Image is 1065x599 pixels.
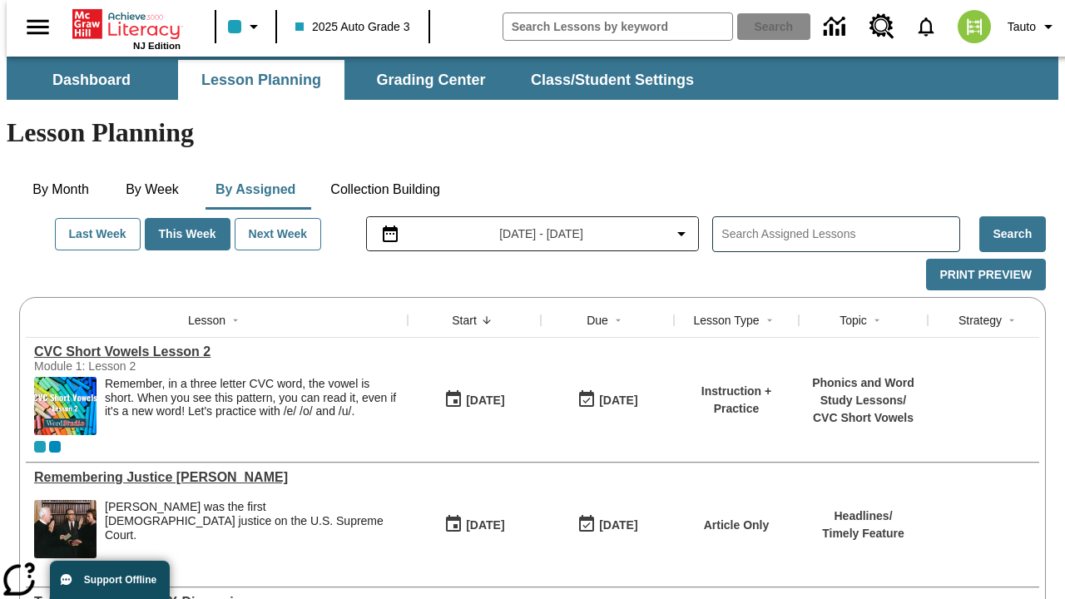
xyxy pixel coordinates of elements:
[599,515,637,536] div: [DATE]
[105,500,399,558] div: Sandra Day O'Connor was the first female justice on the U.S. Supreme Court.
[34,500,97,558] img: Chief Justice Warren Burger, wearing a black robe, holds up his right hand and faces Sandra Day O...
[55,218,141,250] button: Last Week
[133,41,181,51] span: NJ Edition
[202,170,309,210] button: By Assigned
[225,310,245,330] button: Sort
[1008,18,1036,36] span: Tauto
[105,377,399,418] p: Remember, in a three letter CVC word, the vowel is short. When you see this pattern, you can read...
[466,515,504,536] div: [DATE]
[50,561,170,599] button: Support Offline
[572,509,643,541] button: 08/18/25: Last day the lesson can be accessed
[477,310,497,330] button: Sort
[34,470,399,485] a: Remembering Justice O'Connor, Lessons
[926,259,1046,291] button: Print Preview
[13,2,62,52] button: Open side menu
[235,218,322,250] button: Next Week
[34,441,46,453] div: Current Class
[572,384,643,416] button: 08/18/25: Last day the lesson can be accessed
[704,517,770,534] p: Article Only
[452,312,477,329] div: Start
[518,60,707,100] button: Class/Student Settings
[7,60,709,100] div: SubNavbar
[859,4,904,49] a: Resource Center, Will open in new tab
[807,409,919,427] p: CVC Short Vowels
[34,470,399,485] div: Remembering Justice O'Connor
[111,170,194,210] button: By Week
[178,60,344,100] button: Lesson Planning
[814,4,859,50] a: Data Center
[760,310,780,330] button: Sort
[295,18,410,36] span: 2025 Auto Grade 3
[822,525,904,542] p: Timely Feature
[1001,12,1065,42] button: Profile/Settings
[49,441,61,453] div: OL 2025 Auto Grade 4
[904,5,948,48] a: Notifications
[7,117,1058,148] h1: Lesson Planning
[867,310,887,330] button: Sort
[34,377,97,435] img: CVC Short Vowels Lesson 2.
[188,312,225,329] div: Lesson
[374,224,692,244] button: Select the date range menu item
[72,7,181,41] a: Home
[34,344,399,359] div: CVC Short Vowels Lesson 2
[958,10,991,43] img: avatar image
[105,377,399,435] div: Remember, in a three letter CVC word, the vowel is short. When you see this pattern, you can read...
[721,222,958,246] input: Search Assigned Lessons
[499,225,583,243] span: [DATE] - [DATE]
[8,60,175,100] button: Dashboard
[72,6,181,51] div: Home
[7,57,1058,100] div: SubNavbar
[317,170,453,210] button: Collection Building
[599,390,637,411] div: [DATE]
[1002,310,1022,330] button: Sort
[34,344,399,359] a: CVC Short Vowels Lesson 2, Lessons
[948,5,1001,48] button: Select a new avatar
[438,384,510,416] button: 08/18/25: First time the lesson was available
[979,216,1046,252] button: Search
[105,500,399,542] div: [PERSON_NAME] was the first [DEMOGRAPHIC_DATA] justice on the U.S. Supreme Court.
[34,359,284,373] div: Module 1: Lesson 2
[19,170,102,210] button: By Month
[84,574,156,586] span: Support Offline
[822,507,904,525] p: Headlines /
[348,60,514,100] button: Grading Center
[693,312,759,329] div: Lesson Type
[145,218,230,250] button: This Week
[958,312,1002,329] div: Strategy
[807,374,919,409] p: Phonics and Word Study Lessons /
[682,383,790,418] p: Instruction + Practice
[503,13,732,40] input: search field
[221,12,270,42] button: Class color is light blue. Change class color
[671,224,691,244] svg: Collapse Date Range Filter
[840,312,867,329] div: Topic
[466,390,504,411] div: [DATE]
[587,312,608,329] div: Due
[608,310,628,330] button: Sort
[438,509,510,541] button: 08/18/25: First time the lesson was available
